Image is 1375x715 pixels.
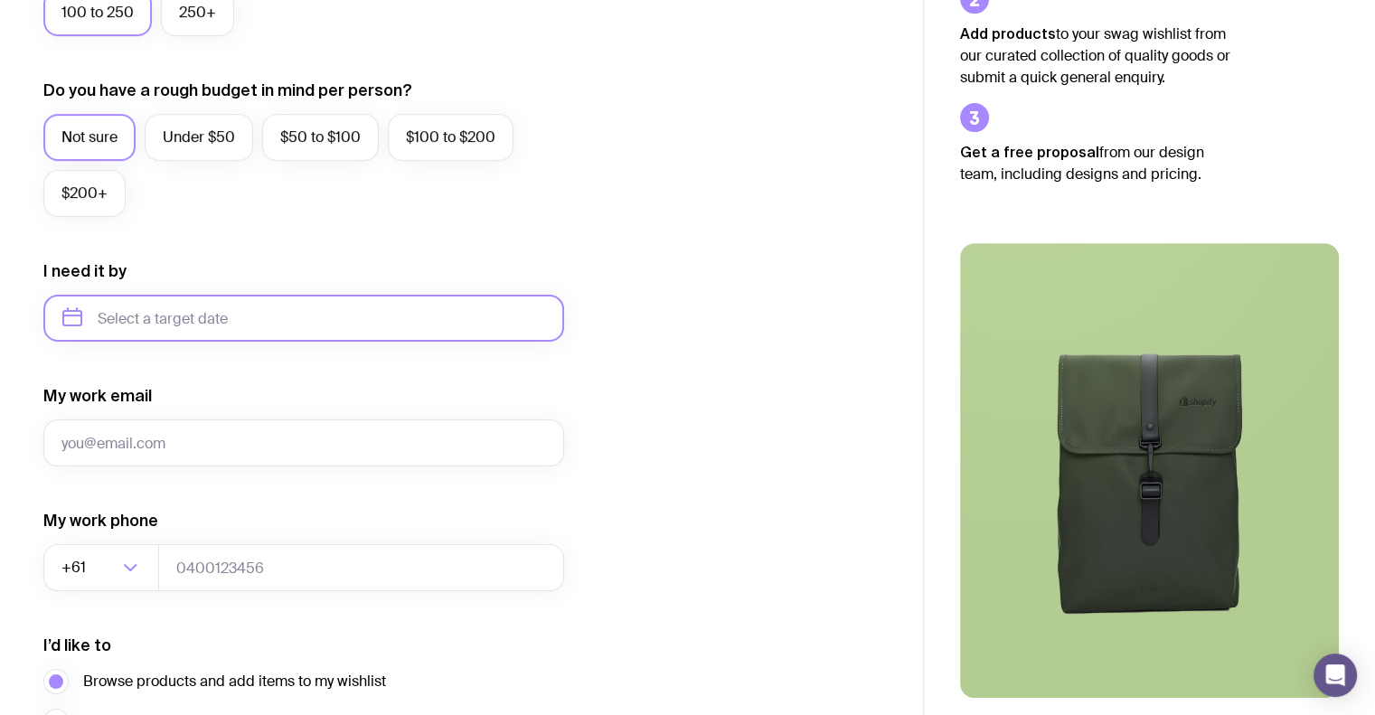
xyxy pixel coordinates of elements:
[158,544,564,591] input: 0400123456
[43,510,158,532] label: My work phone
[43,114,136,161] label: Not sure
[262,114,379,161] label: $50 to $100
[43,260,127,282] label: I need it by
[61,544,89,591] span: +61
[1314,654,1357,697] div: Open Intercom Messenger
[83,671,386,692] span: Browse products and add items to my wishlist
[89,544,118,591] input: Search for option
[43,170,126,217] label: $200+
[43,295,564,342] input: Select a target date
[960,144,1099,160] strong: Get a free proposal
[960,141,1231,185] p: from our design team, including designs and pricing.
[43,385,152,407] label: My work email
[960,25,1056,42] strong: Add products
[43,419,564,466] input: you@email.com
[388,114,513,161] label: $100 to $200
[145,114,253,161] label: Under $50
[960,23,1231,89] p: to your swag wishlist from our curated collection of quality goods or submit a quick general enqu...
[43,635,111,656] label: I’d like to
[43,544,159,591] div: Search for option
[43,80,412,101] label: Do you have a rough budget in mind per person?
